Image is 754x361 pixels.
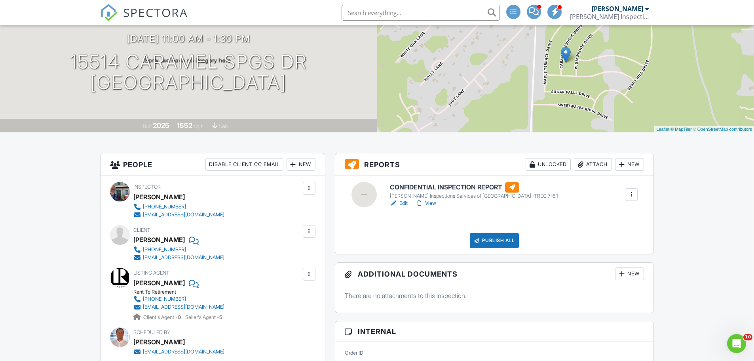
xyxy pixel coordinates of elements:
iframe: Intercom live chat [727,334,746,353]
div: Morrell Inspection Services of Houston, LLC [570,13,649,21]
div: [EMAIL_ADDRESS][DOMAIN_NAME] [143,212,224,218]
span: sq. ft. [194,123,205,129]
h3: Reports [335,153,654,176]
a: CONFIDENTIAL INSPECTION REPORT [PERSON_NAME] Inspections Services of [GEOGRAPHIC_DATA] -TREC 7-6.1 [390,182,558,200]
div: [PHONE_NUMBER] [143,204,186,210]
div: [PERSON_NAME] [133,234,185,246]
a: [PHONE_NUMBER] [133,295,224,303]
h3: People [101,153,325,176]
label: Order ID [345,350,363,357]
div: New [615,158,644,171]
h3: [DATE] 11:00 am - 1:30 pm [127,33,250,44]
div: New [615,267,644,280]
div: Unlocked [526,158,571,171]
span: Inspector [133,184,161,190]
a: [PERSON_NAME] [133,277,185,289]
span: Client [133,227,150,233]
a: [EMAIL_ADDRESS][DOMAIN_NAME] [133,348,224,356]
div: [PHONE_NUMBER] [143,296,186,302]
a: Edit [390,199,408,207]
h3: Additional Documents [335,263,654,285]
span: slab [219,123,228,129]
div: [PERSON_NAME] [592,5,643,13]
img: The Best Home Inspection Software - Spectora [100,4,118,21]
div: [EMAIL_ADDRESS][DOMAIN_NAME] [143,304,224,310]
h3: Internal [335,321,654,342]
a: SPECTORA [100,11,188,27]
div: [PERSON_NAME] [133,191,185,203]
div: [PHONE_NUMBER] [143,246,186,253]
span: SPECTORA [123,4,188,21]
a: [EMAIL_ADDRESS][DOMAIN_NAME] [133,211,224,219]
div: 2025 [153,121,169,130]
span: Scheduled By [133,329,170,335]
div: 1552 [177,121,192,130]
div: Rent To Retirement [133,289,231,295]
div: Publish All [470,233,519,248]
input: Search everything... [342,5,500,21]
span: Seller's Agent - [185,314,222,320]
a: View [416,199,436,207]
span: Built [143,123,152,129]
a: [PHONE_NUMBER] [133,203,224,211]
strong: 0 [178,314,181,320]
div: Disable Client CC Email [205,158,283,171]
a: [EMAIL_ADDRESS][DOMAIN_NAME] [133,254,224,262]
div: [PERSON_NAME] [133,336,185,348]
a: © MapTiler [670,127,692,132]
a: © OpenStreetMap contributors [693,127,752,132]
div: [EMAIL_ADDRESS][DOMAIN_NAME] [143,349,224,355]
a: [EMAIL_ADDRESS][DOMAIN_NAME] [133,303,224,311]
p: There are no attachments to this inspection. [345,291,644,300]
h1: 15514 Caramel Spgs Dr [GEOGRAPHIC_DATA] [70,52,307,94]
div: Attach [574,158,612,171]
a: Leaflet [656,127,669,132]
span: Client's Agent - [143,314,182,320]
span: Listing Agent [133,270,169,276]
h6: CONFIDENTIAL INSPECTION REPORT [390,182,558,193]
div: | [654,126,754,133]
div: New [287,158,315,171]
span: 10 [743,334,752,340]
strong: 5 [219,314,222,320]
div: [PERSON_NAME] Inspections Services of [GEOGRAPHIC_DATA] -TREC 7-6.1 [390,193,558,199]
div: [EMAIL_ADDRESS][DOMAIN_NAME] [143,254,224,261]
a: [PHONE_NUMBER] [133,246,224,254]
